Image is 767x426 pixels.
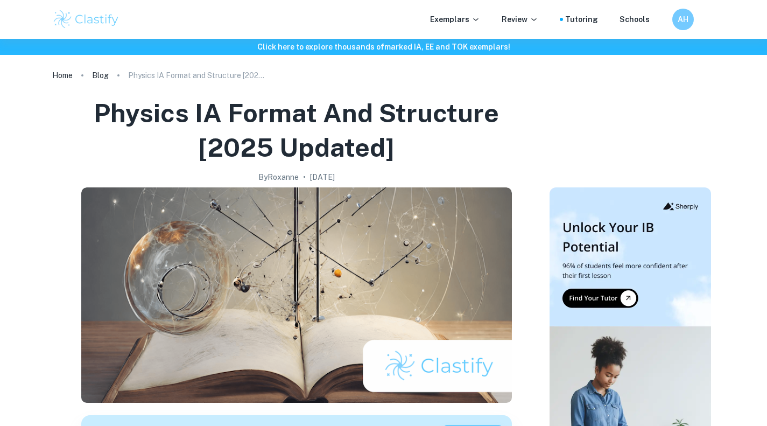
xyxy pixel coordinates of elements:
h2: [DATE] [310,171,335,183]
p: • [303,171,306,183]
p: Exemplars [430,13,480,25]
h2: By Roxanne [258,171,299,183]
p: Physics IA Format and Structure [2025 updated] [128,69,268,81]
a: Tutoring [565,13,598,25]
button: AH [672,9,694,30]
h1: Physics IA Format and Structure [2025 updated] [57,96,537,165]
h6: Click here to explore thousands of marked IA, EE and TOK exemplars ! [2,41,765,53]
a: Blog [92,68,109,83]
img: Clastify logo [52,9,121,30]
button: Help and Feedback [658,17,664,22]
p: Review [502,13,538,25]
img: Physics IA Format and Structure [2025 updated] cover image [81,187,512,403]
a: Schools [620,13,650,25]
a: Home [52,68,73,83]
h6: AH [677,13,689,25]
